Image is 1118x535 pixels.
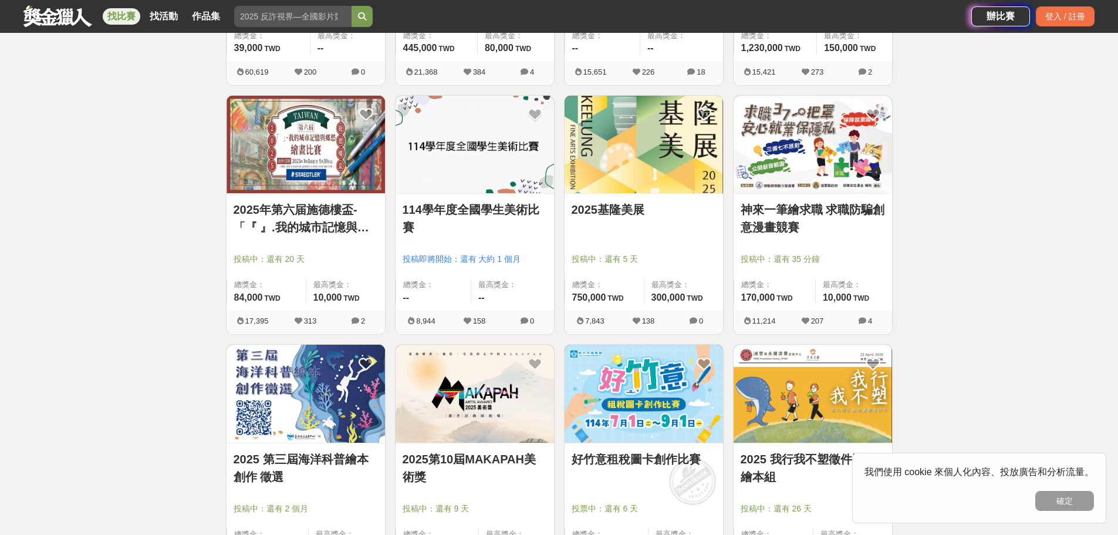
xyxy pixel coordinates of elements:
[741,201,885,236] a: 神來一筆繪求職 求職防騙創意漫畫競賽
[868,317,872,325] span: 4
[145,8,183,25] a: 找活動
[811,317,824,325] span: 207
[572,503,716,515] span: 投票中：還有 6 天
[572,253,716,265] span: 投稿中：還有 5 天
[824,30,884,42] span: 最高獎金：
[741,30,810,42] span: 總獎金：
[741,253,885,265] span: 投稿中：還有 35 分鐘
[234,30,303,42] span: 總獎金：
[318,43,324,53] span: --
[485,43,514,53] span: 80,000
[485,30,547,42] span: 最高獎金：
[234,253,378,265] span: 投稿中：還有 20 天
[234,292,263,302] span: 84,000
[403,43,437,53] span: 445,000
[187,8,225,25] a: 作品集
[478,279,547,291] span: 最高獎金：
[403,503,547,515] span: 投稿中：還有 9 天
[572,279,637,291] span: 總獎金：
[473,317,486,325] span: 158
[823,292,852,302] span: 10,000
[1035,491,1094,511] button: 確定
[572,30,633,42] span: 總獎金：
[264,45,280,53] span: TWD
[361,68,365,76] span: 0
[515,45,531,53] span: TWD
[752,317,776,325] span: 11,214
[103,8,140,25] a: 找比賽
[741,503,885,515] span: 投稿中：還有 26 天
[734,96,892,194] img: Cover Image
[403,201,547,236] a: 114學年度全國學生美術比賽
[647,30,716,42] span: 最高獎金：
[264,294,280,302] span: TWD
[234,279,299,291] span: 總獎金：
[234,43,263,53] span: 39,000
[785,45,800,53] span: TWD
[741,279,808,291] span: 總獎金：
[741,450,885,486] a: 2025 我行我不塑徵件比賽_繪本組
[313,279,378,291] span: 最高獎金：
[752,68,776,76] span: 15,421
[642,68,655,76] span: 226
[396,345,554,443] img: Cover Image
[687,294,702,302] span: TWD
[473,68,486,76] span: 384
[416,317,435,325] span: 8,944
[607,294,623,302] span: TWD
[971,6,1030,26] a: 辦比賽
[864,467,1094,477] span: 我們使用 cookie 來個人化內容、投放廣告和分析流量。
[245,317,269,325] span: 17,395
[403,253,547,265] span: 投稿即將開始：還有 大約 1 個月
[438,45,454,53] span: TWD
[361,317,365,325] span: 2
[403,450,547,486] a: 2025第10屆MAKAPAH美術獎
[651,292,685,302] span: 300,000
[572,201,716,218] a: 2025基隆美展
[304,317,317,325] span: 313
[396,96,554,194] img: Cover Image
[234,6,352,27] input: 2025 反詐視界—全國影片競賽
[647,43,654,53] span: --
[304,68,317,76] span: 200
[734,345,892,443] img: Cover Image
[823,279,885,291] span: 最高獎金：
[1036,6,1095,26] div: 登入 / 註冊
[699,317,703,325] span: 0
[343,294,359,302] span: TWD
[227,345,385,443] img: Cover Image
[318,30,378,42] span: 最高獎金：
[860,45,876,53] span: TWD
[741,43,783,53] span: 1,230,000
[824,43,858,53] span: 150,000
[868,68,872,76] span: 2
[565,345,723,443] a: Cover Image
[853,294,869,302] span: TWD
[585,317,604,325] span: 7,843
[776,294,792,302] span: TWD
[403,30,470,42] span: 總獎金：
[414,68,438,76] span: 21,368
[530,317,534,325] span: 0
[245,68,269,76] span: 60,619
[403,279,464,291] span: 總獎金：
[583,68,607,76] span: 15,651
[227,96,385,194] img: Cover Image
[234,450,378,486] a: 2025 第三屆海洋科普繪本創作 徵選
[478,292,485,302] span: --
[530,68,534,76] span: 4
[811,68,824,76] span: 273
[572,292,606,302] span: 750,000
[697,68,705,76] span: 18
[234,503,378,515] span: 投稿中：還有 2 個月
[572,450,716,468] a: 好竹意租稅圖卡創作比賽
[313,292,342,302] span: 10,000
[565,96,723,194] img: Cover Image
